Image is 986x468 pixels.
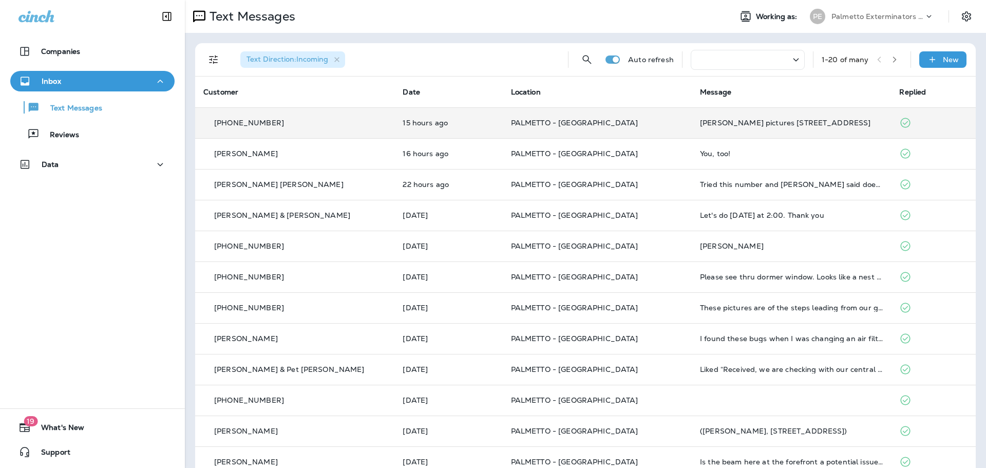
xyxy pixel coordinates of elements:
p: [PHONE_NUMBER] [214,304,284,312]
p: [PHONE_NUMBER] [214,273,284,281]
span: PALMETTO - [GEOGRAPHIC_DATA] [511,457,638,466]
button: Search Messages [577,49,597,70]
p: Data [42,160,59,169]
div: You, too! [700,149,883,158]
p: Aug 26, 2025 01:59 PM [403,334,494,343]
span: Customer [203,87,238,97]
span: Working as: [756,12,800,21]
div: Let's do Friday at 2:00. Thank you [700,211,883,219]
p: [PERSON_NAME] & [PERSON_NAME] [214,211,350,219]
p: [PERSON_NAME] & Pet [PERSON_NAME] [214,365,365,373]
button: Companies [10,41,175,62]
div: I found these bugs when I was changing an air filter. They are dead. Are these termites? [700,334,883,343]
div: Is the beam here at the forefront a potential issue from termite or bug? [700,458,883,466]
span: PALMETTO - [GEOGRAPHIC_DATA] [511,180,638,189]
button: Data [10,154,175,175]
div: (Pam Ireland, 820 Fiddlers Point Lane) [700,427,883,435]
span: Support [31,448,70,460]
span: What's New [31,423,84,436]
p: Auto refresh [628,55,674,64]
div: Please see thru dormer window. Looks like a nest of some kind. Can you give me your opinion on th... [700,273,883,281]
span: Replied [899,87,926,97]
p: Text Messages [40,104,102,114]
p: Aug 27, 2025 04:56 PM [403,242,494,250]
button: Filters [203,49,224,70]
p: Aug 25, 2025 02:43 PM [403,365,494,373]
span: PALMETTO - [GEOGRAPHIC_DATA] [511,118,638,127]
p: Aug 28, 2025 10:06 AM [403,180,494,189]
button: Reviews [10,123,175,145]
div: 1 - 20 of many [822,55,869,64]
div: These pictures are of the steps leading from our garage under our house up to the first floor! Mu... [700,304,883,312]
p: [PERSON_NAME] [214,149,278,158]
span: PALMETTO - [GEOGRAPHIC_DATA] [511,241,638,251]
span: PALMETTO - [GEOGRAPHIC_DATA] [511,334,638,343]
button: Inbox [10,71,175,91]
p: New [943,55,959,64]
span: Date [403,87,420,97]
div: PE [810,9,825,24]
p: [PERSON_NAME] [214,334,278,343]
span: PALMETTO - [GEOGRAPHIC_DATA] [511,149,638,158]
div: Text Direction:Incoming [240,51,345,68]
p: Text Messages [205,9,295,24]
span: 19 [24,416,37,426]
button: Settings [957,7,976,26]
p: Aug 28, 2025 08:01 AM [403,211,494,219]
p: [PHONE_NUMBER] [214,119,284,127]
p: [PERSON_NAME] [PERSON_NAME] [214,180,344,189]
p: [PHONE_NUMBER] [214,396,284,404]
p: Aug 25, 2025 10:11 AM [403,458,494,466]
span: PALMETTO - [GEOGRAPHIC_DATA] [511,396,638,405]
button: Collapse Sidebar [153,6,181,27]
p: [PERSON_NAME] [214,427,278,435]
span: PALMETTO - [GEOGRAPHIC_DATA] [511,426,638,436]
div: Oates pictures 1334 Old Rosebud Trail Awendaw, SC 29429 [700,119,883,127]
p: Aug 28, 2025 04:17 PM [403,149,494,158]
span: Message [700,87,731,97]
p: Inbox [42,77,61,85]
p: Companies [41,47,80,55]
div: Tried this number and Verizon said doesn't existe. Please call back [700,180,883,189]
p: Reviews [40,130,79,140]
span: Text Direction : Incoming [246,54,328,64]
p: Palmetto Exterminators LLC [831,12,924,21]
p: Aug 25, 2025 01:50 PM [403,396,494,404]
span: Location [511,87,541,97]
span: PALMETTO - [GEOGRAPHIC_DATA] [511,303,638,312]
span: PALMETTO - [GEOGRAPHIC_DATA] [511,272,638,282]
p: Aug 26, 2025 04:18 PM [403,273,494,281]
span: PALMETTO - [GEOGRAPHIC_DATA] [511,365,638,374]
button: Text Messages [10,97,175,118]
p: Aug 25, 2025 01:25 PM [403,427,494,435]
div: Cheslock [700,242,883,250]
p: Aug 26, 2025 04:05 PM [403,304,494,312]
p: [PERSON_NAME] [214,458,278,466]
p: [PHONE_NUMBER] [214,242,284,250]
p: Aug 28, 2025 04:41 PM [403,119,494,127]
button: Support [10,442,175,462]
button: 19What's New [10,417,175,438]
div: Liked “Received, we are checking with our central billing office to see if they know what may hav... [700,365,883,373]
span: PALMETTO - [GEOGRAPHIC_DATA] [511,211,638,220]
